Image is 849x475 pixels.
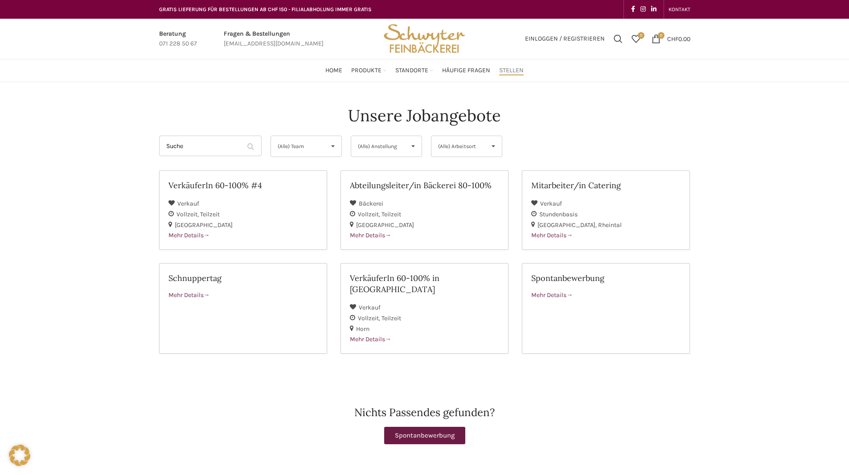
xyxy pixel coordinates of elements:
[348,104,501,127] h4: Unsere Jobangebote
[638,3,648,16] a: Instagram social link
[381,19,468,59] img: Bäckerei Schwyter
[325,66,342,75] span: Home
[159,29,197,49] a: Infobox link
[667,35,690,42] bdi: 0.00
[381,34,468,42] a: Site logo
[351,66,381,75] span: Produkte
[358,314,381,322] span: Vollzeit
[325,62,342,79] a: Home
[350,180,499,191] h2: Abteilungsleiter/in Bäckerei 80-100%
[499,66,524,75] span: Stellen
[175,221,233,229] span: [GEOGRAPHIC_DATA]
[395,66,428,75] span: Standorte
[669,0,690,18] a: KONTAKT
[159,407,690,418] h2: Nichts Passendes gefunden?
[200,211,220,218] span: Teilzeit
[176,211,200,218] span: Vollzeit
[658,32,664,39] span: 0
[521,30,609,48] a: Einloggen / Registrieren
[168,180,318,191] h2: VerkäuferIn 60-100% #4
[667,35,678,42] span: CHF
[384,427,465,444] a: Spontanbewerbung
[177,200,199,207] span: Verkauf
[531,291,573,299] span: Mehr Details
[358,136,400,157] span: (Alle) Anstellung
[159,6,372,12] span: GRATIS LIEFERUNG FÜR BESTELLUNGEN AB CHF 150 - FILIALABHOLUNG IMMER GRATIS
[525,36,605,42] span: Einloggen / Registrieren
[224,29,324,49] a: Infobox link
[395,432,455,439] span: Spontanbewerbung
[278,136,320,157] span: (Alle) Team
[598,221,622,229] span: Rheintal
[351,62,386,79] a: Produkte
[168,273,318,284] h2: Schnuppertag
[537,221,598,229] span: [GEOGRAPHIC_DATA]
[539,211,578,218] span: Stundenbasis
[350,335,391,343] span: Mehr Details
[359,200,383,207] span: Bäckerei
[340,263,509,354] a: VerkäuferIn 60-100% in [GEOGRAPHIC_DATA] Verkauf Vollzeit Teilzeit Horn Mehr Details
[638,32,644,39] span: 0
[381,314,401,322] span: Teilzeit
[540,200,562,207] span: Verkauf
[442,62,490,79] a: Häufige Fragen
[522,170,690,250] a: Mitarbeiter/in Catering Verkauf Stundenbasis [GEOGRAPHIC_DATA] Rheintal Mehr Details
[168,291,210,299] span: Mehr Details
[531,231,573,239] span: Mehr Details
[340,170,509,250] a: Abteilungsleiter/in Bäckerei 80-100% Bäckerei Vollzeit Teilzeit [GEOGRAPHIC_DATA] Mehr Details
[627,30,645,48] a: 0
[499,62,524,79] a: Stellen
[669,6,690,12] span: KONTAKT
[664,0,695,18] div: Secondary navigation
[522,263,690,354] a: Spontanbewerbung Mehr Details
[648,3,659,16] a: Linkedin social link
[324,136,341,157] span: ▾
[647,30,695,48] a: 0 CHF0.00
[485,136,502,157] span: ▾
[438,136,480,157] span: (Alle) Arbeitsort
[531,180,681,191] h2: Mitarbeiter/in Catering
[159,170,327,250] a: VerkäuferIn 60-100% #4 Verkauf Vollzeit Teilzeit [GEOGRAPHIC_DATA] Mehr Details
[350,231,391,239] span: Mehr Details
[405,136,422,157] span: ▾
[627,30,645,48] div: Meine Wunschliste
[358,211,381,218] span: Vollzeit
[159,136,262,156] input: Suche
[531,273,681,284] h2: Spontanbewerbung
[356,221,414,229] span: [GEOGRAPHIC_DATA]
[359,304,381,311] span: Verkauf
[356,325,369,333] span: Horn
[609,30,627,48] a: Suchen
[381,211,401,218] span: Teilzeit
[628,3,638,16] a: Facebook social link
[155,62,695,79] div: Main navigation
[168,231,210,239] span: Mehr Details
[350,273,499,295] h2: VerkäuferIn 60-100% in [GEOGRAPHIC_DATA]
[159,263,327,354] a: Schnuppertag Mehr Details
[395,62,433,79] a: Standorte
[442,66,490,75] span: Häufige Fragen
